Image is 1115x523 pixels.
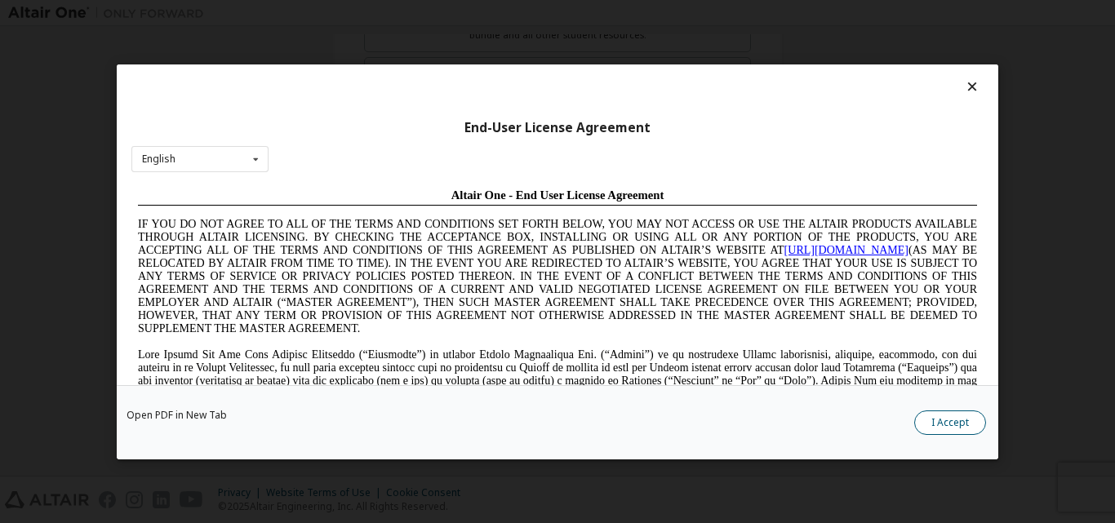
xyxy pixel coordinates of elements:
button: I Accept [914,410,986,434]
span: IF YOU DO NOT AGREE TO ALL OF THE TERMS AND CONDITIONS SET FORTH BELOW, YOU MAY NOT ACCESS OR USE... [7,36,846,153]
span: Lore Ipsumd Sit Ame Cons Adipisc Elitseddo (“Eiusmodte”) in utlabor Etdolo Magnaaliqua Eni. (“Adm... [7,166,846,283]
div: End-User License Agreement [131,119,984,135]
a: [URL][DOMAIN_NAME] [653,62,777,74]
span: Altair One - End User License Agreement [320,7,533,20]
a: Open PDF in New Tab [127,410,227,419]
div: English [142,154,175,164]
